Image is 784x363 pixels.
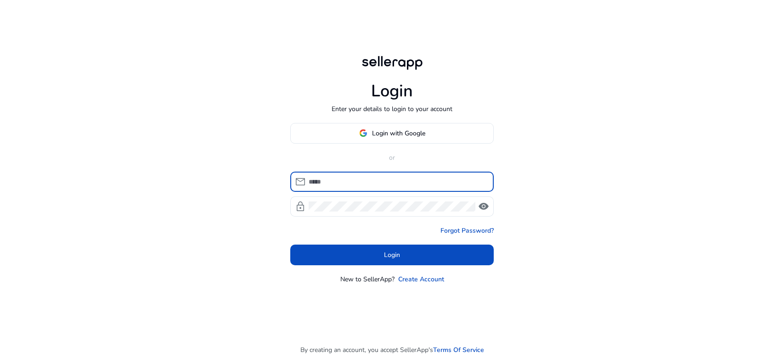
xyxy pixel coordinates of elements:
[295,201,306,212] span: lock
[359,129,367,137] img: google-logo.svg
[290,245,494,265] button: Login
[340,274,395,284] p: New to SellerApp?
[290,123,494,144] button: Login with Google
[478,201,489,212] span: visibility
[332,104,452,114] p: Enter your details to login to your account
[290,153,494,162] p: or
[371,81,413,101] h1: Login
[433,345,484,355] a: Terms Of Service
[398,274,444,284] a: Create Account
[384,250,400,260] span: Login
[440,226,494,235] a: Forgot Password?
[295,176,306,187] span: mail
[372,128,425,138] span: Login with Google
